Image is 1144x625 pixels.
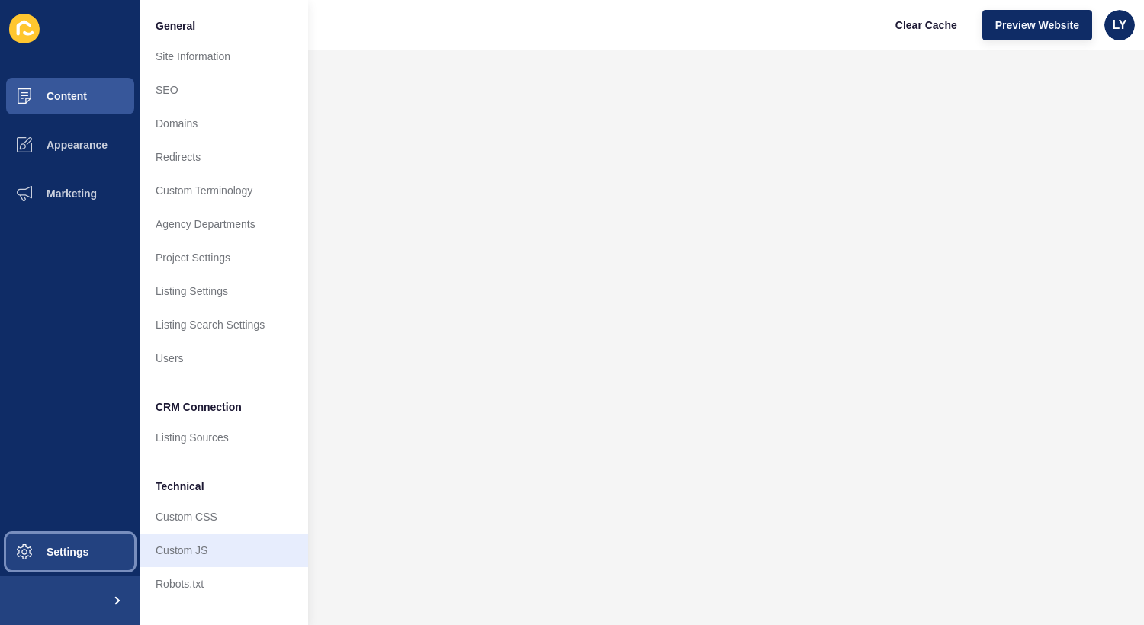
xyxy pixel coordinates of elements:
[140,174,308,207] a: Custom Terminology
[982,10,1092,40] button: Preview Website
[1113,18,1127,33] span: LY
[140,341,308,375] a: Users
[140,308,308,341] a: Listing Search Settings
[140,567,308,601] a: Robots.txt
[995,18,1079,33] span: Preview Website
[140,534,308,567] a: Custom JS
[140,500,308,534] a: Custom CSS
[156,399,242,415] span: CRM Connection
[140,140,308,174] a: Redirects
[140,73,308,107] a: SEO
[156,18,195,34] span: General
[140,274,308,308] a: Listing Settings
[140,421,308,454] a: Listing Sources
[882,10,970,40] button: Clear Cache
[140,241,308,274] a: Project Settings
[156,479,204,494] span: Technical
[140,107,308,140] a: Domains
[140,40,308,73] a: Site Information
[140,207,308,241] a: Agency Departments
[895,18,957,33] span: Clear Cache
